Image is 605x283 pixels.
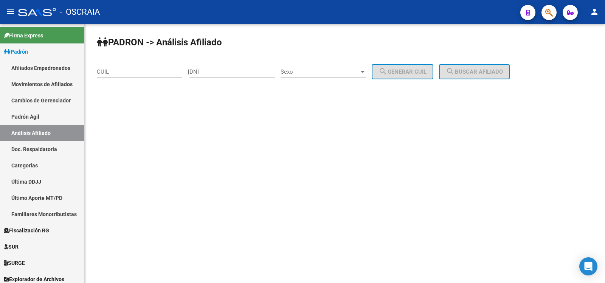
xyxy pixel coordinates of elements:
[446,68,503,75] span: Buscar afiliado
[379,67,388,76] mat-icon: search
[439,64,510,79] button: Buscar afiliado
[6,7,15,16] mat-icon: menu
[60,4,100,20] span: - OSCRAIA
[379,68,427,75] span: Generar CUIL
[97,37,222,48] strong: PADRON -> Análisis Afiliado
[4,48,28,56] span: Padrón
[188,68,439,75] div: |
[4,31,43,40] span: Firma Express
[579,257,597,275] div: Open Intercom Messenger
[446,67,455,76] mat-icon: search
[590,7,599,16] mat-icon: person
[281,68,359,75] span: Sexo
[4,226,49,235] span: Fiscalización RG
[4,259,25,267] span: SURGE
[4,243,19,251] span: SUR
[372,64,433,79] button: Generar CUIL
